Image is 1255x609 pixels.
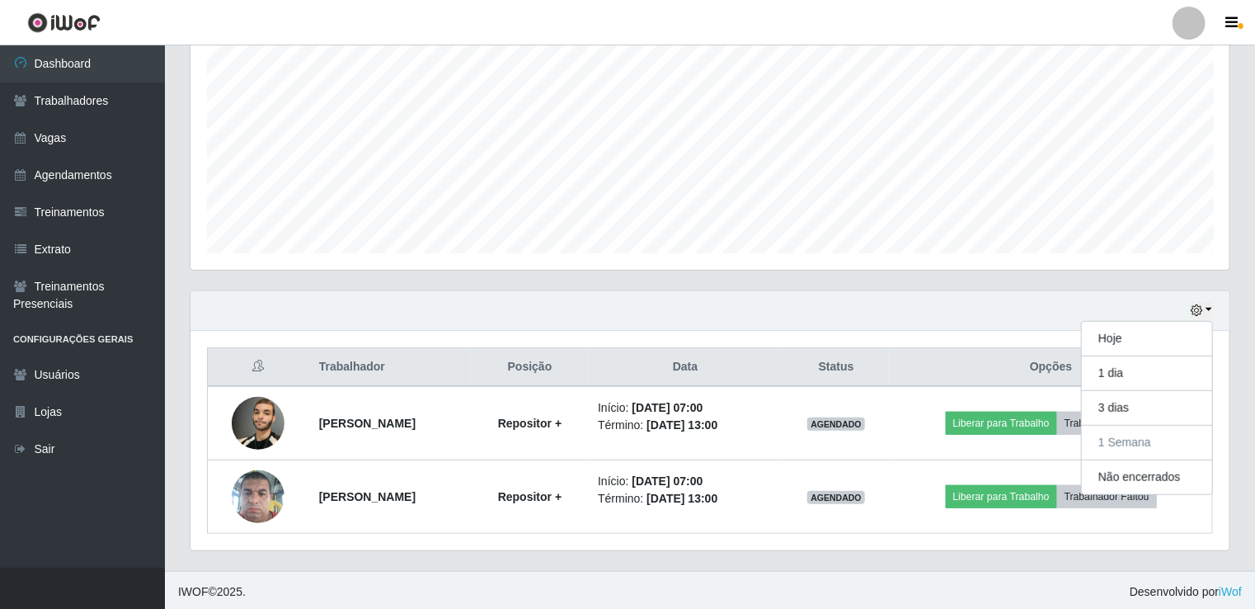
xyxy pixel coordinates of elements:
time: [DATE] 13:00 [646,492,717,505]
li: Início: [598,473,773,490]
button: Liberar para Trabalho [946,412,1057,435]
span: AGENDADO [807,418,865,431]
span: Desenvolvido por [1130,583,1242,601]
th: Trabalhador [309,348,472,387]
strong: [PERSON_NAME] [319,490,416,503]
button: 1 dia [1082,356,1212,391]
button: 3 dias [1082,391,1212,426]
a: iWof [1219,585,1242,598]
strong: Repositor + [498,490,562,503]
li: Término: [598,490,773,507]
span: IWOF [178,585,209,598]
span: AGENDADO [807,491,865,504]
li: Início: [598,399,773,417]
button: Trabalhador Faltou [1057,412,1157,435]
button: 1 Semana [1082,426,1212,460]
th: Data [588,348,783,387]
time: [DATE] 13:00 [646,418,717,432]
img: 1721312145762.jpeg [232,388,284,458]
span: © 2025 . [178,583,246,601]
img: 1718802536391.jpeg [232,461,284,531]
button: Hoje [1082,322,1212,356]
th: Posição [472,348,588,387]
time: [DATE] 07:00 [632,474,703,488]
time: [DATE] 07:00 [632,401,703,414]
button: Liberar para Trabalho [946,485,1057,508]
img: CoreUI Logo [27,12,101,33]
strong: [PERSON_NAME] [319,417,416,430]
button: Trabalhador Faltou [1057,485,1157,508]
li: Término: [598,417,773,434]
th: Opções [890,348,1212,387]
button: Não encerrados [1082,460,1212,494]
th: Status [783,348,890,387]
strong: Repositor + [498,417,562,430]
